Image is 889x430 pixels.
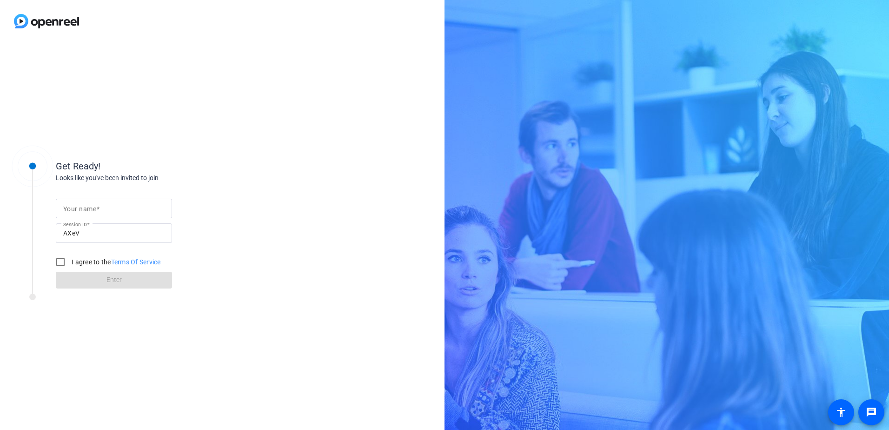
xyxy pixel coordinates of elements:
mat-icon: accessibility [836,407,847,418]
div: Looks like you've been invited to join [56,173,242,183]
mat-label: Your name [63,205,96,213]
a: Terms Of Service [111,258,161,266]
mat-label: Session ID [63,222,87,227]
div: Get Ready! [56,159,242,173]
mat-icon: message [866,407,877,418]
label: I agree to the [70,257,161,267]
